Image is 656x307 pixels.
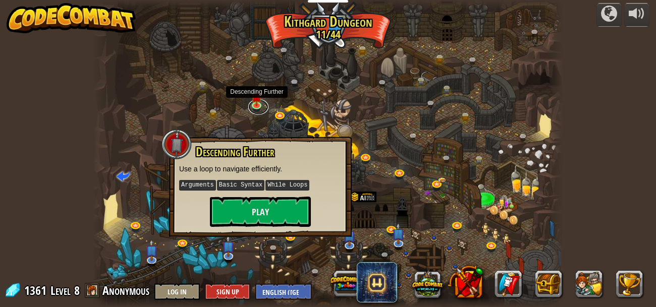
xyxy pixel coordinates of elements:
img: level-banner-unstarted-subscriber.png [392,223,405,244]
kbd: Basic Syntax [217,180,264,191]
button: Play [210,197,311,227]
button: Campaigns [596,3,622,27]
kbd: Arguments [179,180,216,191]
kbd: While Loops [265,180,309,191]
img: portrait.png [214,107,219,111]
button: Adjust volume [624,3,649,27]
img: level-banner-unstarted-subscriber.png [222,235,235,257]
span: 8 [74,282,80,298]
span: Anonymous [102,282,149,298]
span: 1361 [24,282,49,298]
img: portrait.png [438,177,446,183]
span: Level [50,282,71,299]
img: CodeCombat - Learn how to code by playing a game [7,3,136,33]
button: Log In [154,283,200,300]
p: Use a loop to navigate efficiently. [179,164,342,174]
span: Descending Further [196,143,275,160]
img: level-banner-unstarted.png [251,87,262,106]
button: Sign Up [205,283,250,300]
img: level-banner-unstarted-subscriber.png [145,239,158,261]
